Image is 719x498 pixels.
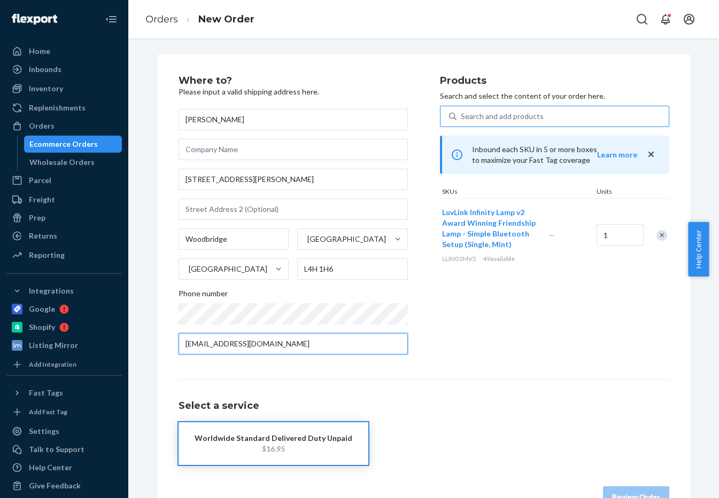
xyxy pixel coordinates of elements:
input: [GEOGRAPHIC_DATA] [306,234,307,244]
input: Company Name [179,139,408,160]
input: City [179,228,289,250]
a: Talk to Support [6,441,122,458]
button: Open notifications [655,9,676,30]
a: New Order [198,13,254,25]
div: Remove Item [656,230,667,241]
div: Inbound each SKU in 5 or more boxes to maximize your Fast Tag coverage [440,136,669,174]
span: LuvLink Infinity Lamp v2 Award Winning Friendship Lamp - Simple Bluetooth Setup (Single, Mint) [442,208,536,249]
div: Inventory [29,83,63,94]
div: Units [594,187,643,198]
div: Fast Tags [29,388,63,398]
button: close [646,149,656,160]
input: Street Address 2 (Optional) [179,199,408,220]
div: Add Fast Tag [29,407,67,416]
a: Add Fast Tag [6,406,122,418]
div: Listing Mirror [29,340,78,351]
div: Wholesale Orders [29,157,95,168]
button: Close Navigation [100,9,122,30]
span: 49 available [483,255,515,263]
a: Reporting [6,247,122,264]
input: [GEOGRAPHIC_DATA] [188,264,189,274]
div: Settings [29,426,59,437]
img: Flexport logo [12,14,57,25]
button: Learn more [597,149,637,160]
a: Google [6,301,122,318]
div: Reporting [29,250,65,260]
a: Wholesale Orders [24,154,122,171]
span: LLIN01MV2 [442,255,476,263]
div: Give Feedback [29,480,81,491]
div: Home [29,46,50,57]
input: Street Address [179,169,408,190]
a: Returns [6,227,122,244]
a: Replenishments [6,99,122,116]
a: Inbounds [6,61,122,78]
a: Shopify [6,319,122,336]
a: Orders [6,117,122,135]
p: Search and select the content of your order here. [440,91,669,101]
a: Orders [145,13,178,25]
button: Open Search Box [631,9,653,30]
a: Listing Mirror [6,337,122,354]
p: Please input a valid shipping address here. [179,86,408,97]
div: Returns [29,231,57,241]
a: Add Integration [6,358,122,371]
div: Shopify [29,322,55,333]
a: Help Center [6,459,122,476]
button: Integrations [6,282,122,299]
a: Prep [6,209,122,226]
span: — [548,231,555,240]
a: Settings [6,423,122,440]
a: Freight [6,191,122,208]
button: Worldwide Standard Delivered Duty Unpaid$16.95 [179,422,368,465]
div: Integrations [29,286,74,296]
div: [GEOGRAPHIC_DATA] [307,234,386,244]
div: SKUs [440,187,594,198]
div: Prep [29,212,45,223]
div: Google [29,304,55,314]
div: Inbounds [29,64,61,75]
div: [GEOGRAPHIC_DATA] [189,264,267,274]
button: Help Center [688,222,709,276]
div: Orders [29,121,55,131]
input: Email (Only Required for International) [179,333,408,354]
div: Talk to Support [29,444,84,455]
a: Inventory [6,80,122,97]
h2: Where to? [179,76,408,86]
a: Home [6,43,122,60]
input: First & Last Name [179,109,408,130]
div: $16.95 [195,444,352,454]
div: Ecommerce Orders [29,139,98,149]
div: Worldwide Standard Delivered Duty Unpaid [195,433,352,444]
h2: Products [440,76,669,86]
button: LuvLink Infinity Lamp v2 Award Winning Friendship Lamp - Simple Bluetooth Setup (Single, Mint) [442,207,536,250]
button: Give Feedback [6,477,122,494]
div: Search and add products [461,111,544,122]
a: Parcel [6,172,122,189]
div: Parcel [29,175,51,186]
input: Quantity [597,224,644,246]
div: Freight [29,194,55,205]
a: Ecommerce Orders [24,136,122,153]
div: Help Center [29,462,72,473]
button: Fast Tags [6,384,122,401]
input: ZIP Code [297,258,408,280]
h1: Select a service [179,401,669,412]
span: Phone number [179,288,228,303]
div: Replenishments [29,102,86,113]
ol: breadcrumbs [137,4,263,35]
div: Add Integration [29,360,76,369]
button: Open account menu [678,9,700,30]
